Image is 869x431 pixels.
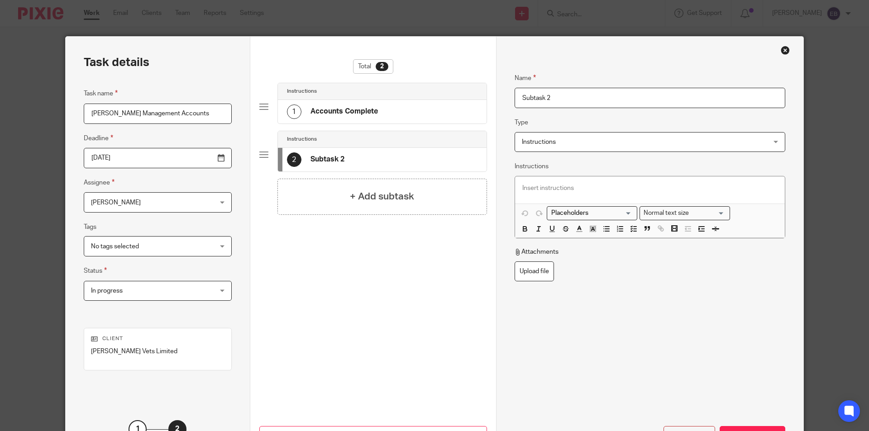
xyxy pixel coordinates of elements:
[91,335,224,342] p: Client
[84,265,107,276] label: Status
[84,223,96,232] label: Tags
[548,208,632,218] input: Search for option
[522,139,556,145] span: Instructions
[287,104,301,119] div: 1
[353,59,393,74] div: Total
[640,206,730,220] div: Search for option
[91,347,224,356] p: [PERSON_NAME] Vets Limited
[91,243,139,250] span: No tags selected
[350,189,414,204] h4: + Add subtask
[515,118,528,127] label: Type
[84,148,232,168] input: Use the arrow keys to pick a date
[515,73,536,83] label: Name
[642,208,691,218] span: Normal text size
[84,55,149,70] h2: Task details
[84,88,118,99] label: Task name
[91,288,123,294] span: In progress
[287,136,317,143] h4: Instructions
[310,107,378,116] h4: Accounts Complete
[310,155,344,164] h4: Subtask 2
[287,152,301,167] div: 2
[547,206,637,220] div: Placeholders
[91,199,141,206] span: [PERSON_NAME]
[640,206,730,220] div: Text styles
[515,162,549,171] label: Instructions
[84,133,113,143] label: Deadline
[376,62,388,71] div: 2
[547,206,637,220] div: Search for option
[781,46,790,55] div: Close this dialog window
[84,104,232,124] input: Task name
[515,247,559,256] p: Attachments
[515,261,554,282] label: Upload file
[84,177,115,188] label: Assignee
[692,208,725,218] input: Search for option
[287,88,317,95] h4: Instructions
